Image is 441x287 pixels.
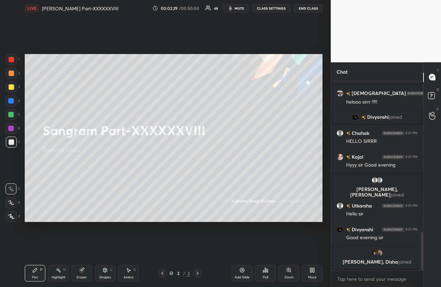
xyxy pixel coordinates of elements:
[346,162,418,169] div: Hyyy sir Good evening
[263,276,268,279] div: Poll
[346,131,350,135] img: no-rating-badge.077c3623.svg
[308,276,317,279] div: More
[346,234,418,241] div: Good evening sir
[5,109,20,120] div: 5
[376,177,383,184] img: default.png
[437,87,439,92] p: D
[337,129,343,136] img: default.png
[32,276,38,279] div: Pen
[284,276,294,279] div: Zoom
[337,259,417,265] p: [PERSON_NAME], Disha
[52,276,66,279] div: Highlight
[337,187,417,198] p: [PERSON_NAME], [PERSON_NAME]
[25,4,39,12] div: LIVE
[346,99,418,106] div: helooo sirrr !!!!!
[350,153,363,160] h6: Kajal
[183,271,185,275] div: /
[436,106,439,111] p: G
[346,228,350,232] img: no-rating-badge.077c3623.svg
[331,63,353,81] p: Chat
[405,155,418,159] div: 9:01 PM
[6,68,20,79] div: 2
[252,4,290,12] button: CLASS SETTINGS
[346,204,350,208] img: no-rating-badge.077c3623.svg
[367,114,389,120] span: Divyanshi
[235,6,244,11] span: mute
[350,129,369,137] h6: Chahak
[235,276,250,279] div: Add Slide
[42,5,118,12] h4: [PERSON_NAME] Part-XXXXXXVIII
[389,114,402,120] span: joined
[371,249,378,256] img: 5f25f5fbecec4d7aa168b0679658450f.jpg
[6,82,20,93] div: 3
[391,191,404,198] span: joined
[437,68,439,73] p: T
[5,95,20,106] div: 4
[337,226,343,233] img: eac32db9b14d4ac888ecce60e1b59160.jpg
[382,131,404,135] img: 4P8fHbbgJtejmAAAAAElFTkSuQmCC
[110,268,112,272] div: L
[350,226,373,233] h6: Divyanshi
[294,4,323,12] button: End Class
[77,276,87,279] div: Eraser
[405,131,418,135] div: 9:01 PM
[346,138,418,145] div: HELLO SIRRR
[63,268,66,272] div: H
[224,4,248,12] button: mute
[214,7,218,10] div: 48
[186,270,191,276] div: 2
[331,81,423,270] div: grid
[382,155,404,159] img: 4P8fHbbgJtejmAAAAAElFTkSuQmCC
[382,203,404,208] img: 4P8fHbbgJtejmAAAAAElFTkSuQmCC
[405,203,418,208] div: 9:01 PM
[6,211,20,222] div: Z
[134,268,136,272] div: S
[362,115,366,119] img: no-rating-badge.077c3623.svg
[40,268,42,272] div: P
[5,183,20,194] div: C
[6,137,20,148] div: 7
[405,227,418,231] div: 9:01 PM
[398,258,411,265] span: joined
[376,249,383,256] img: 3
[352,114,359,120] img: eac32db9b14d4ac888ecce60e1b59160.jpg
[337,202,343,209] img: default.png
[5,123,20,134] div: 6
[124,276,134,279] div: Select
[346,155,350,159] img: no-rating-badge.077c3623.svg
[99,276,111,279] div: Shapes
[5,197,20,208] div: X
[371,177,378,184] img: default.png
[346,211,418,217] div: Hello sir
[6,54,20,65] div: 1
[337,153,343,160] img: cc8b3f9215ad453c9fc5519683ae4892.jpg
[382,227,404,231] img: 4P8fHbbgJtejmAAAAAElFTkSuQmCC
[406,91,428,95] img: 4P8fHbbgJtejmAAAAAElFTkSuQmCC
[337,90,343,97] img: 423326c9e19049979fb3a1b041a81b46.jpg
[346,92,350,95] img: no-rating-badge.077c3623.svg
[350,202,372,209] h6: Utkarsha
[350,89,406,97] h6: [DEMOGRAPHIC_DATA]
[175,271,182,275] div: 2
